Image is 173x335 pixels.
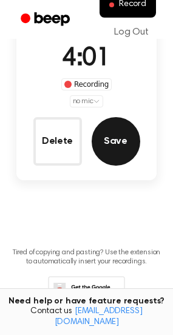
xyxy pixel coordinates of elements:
span: no mic [73,96,93,107]
p: Tired of copying and pasting? Use the extension to automatically insert your recordings. [10,248,163,266]
button: Delete Audio Record [33,117,82,166]
a: Beep [12,8,81,32]
a: Log Out [102,18,161,47]
div: Recording [61,78,112,90]
button: no mic [70,95,104,107]
span: 4:01 [62,46,110,72]
a: [EMAIL_ADDRESS][DOMAIN_NAME] [55,307,143,327]
button: Save Audio Record [92,117,140,166]
span: Contact us [7,306,166,328]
